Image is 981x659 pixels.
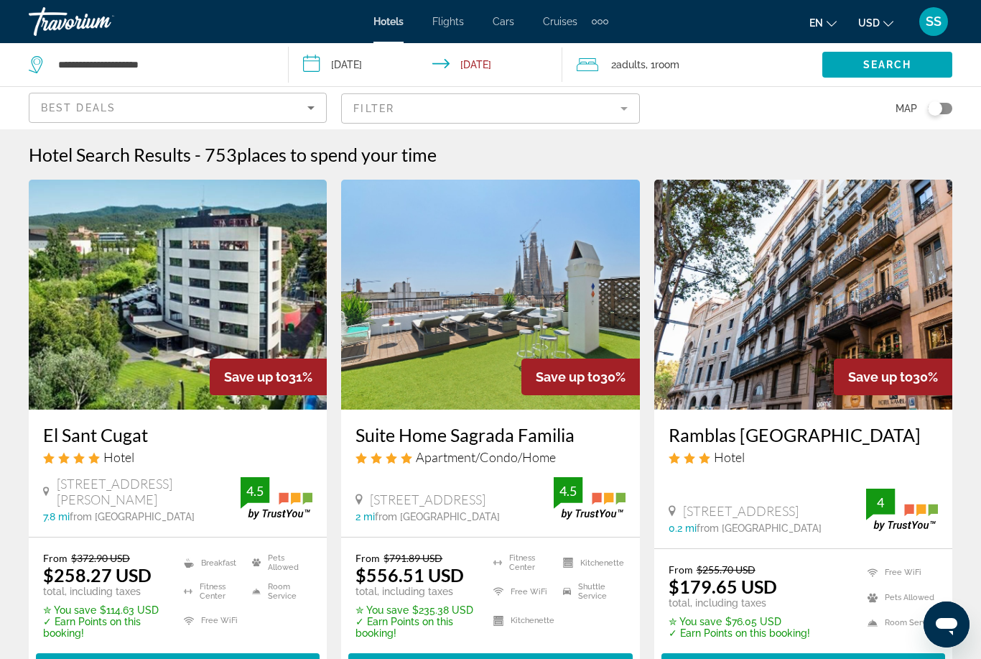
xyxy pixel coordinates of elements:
[822,52,952,78] button: Search
[683,503,799,519] span: [STREET_ADDRESS]
[373,16,404,27] a: Hotels
[29,180,327,410] img: Hotel image
[536,369,600,384] span: Save up to
[355,564,464,586] ins: $556.51 USD
[860,614,938,632] li: Room Service
[669,616,810,627] p: $76.05 USD
[355,552,380,564] span: From
[669,563,693,576] span: From
[521,359,640,395] div: 30%
[355,604,409,616] span: ✮ You save
[924,602,970,648] iframe: Button to launch messaging window
[543,16,577,27] a: Cruises
[71,552,130,564] del: $372.90 USD
[858,17,880,29] span: USD
[416,449,556,465] span: Apartment/Condo/Home
[43,449,312,465] div: 4 star Hotel
[245,581,313,602] li: Room Service
[43,586,166,597] p: total, including taxes
[860,563,938,581] li: Free WiFi
[669,597,810,609] p: total, including taxes
[669,576,777,597] ins: $179.65 USD
[177,552,245,573] li: Breakfast
[355,586,475,597] p: total, including taxes
[611,55,646,75] span: 2
[70,511,195,522] span: from [GEOGRAPHIC_DATA]
[41,102,116,114] span: Best Deals
[915,6,952,37] button: User Menu
[697,563,755,576] del: $255.70 USD
[29,144,191,165] h1: Hotel Search Results
[43,604,166,616] p: $114.63 USD
[432,16,464,27] a: Flights
[616,59,646,70] span: Adults
[926,14,942,29] span: SS
[669,522,697,534] span: 0.2 mi
[554,477,626,520] img: trustyou-badge.svg
[486,581,556,602] li: Free WiFi
[714,449,745,465] span: Hotel
[866,494,895,511] div: 4
[669,424,938,446] a: Ramblas [GEOGRAPHIC_DATA]
[809,12,837,33] button: Change language
[177,610,245,632] li: Free WiFi
[241,482,269,499] div: 4.5
[355,449,625,465] div: 4 star Apartment
[592,10,608,33] button: Extra navigation items
[43,511,70,522] span: 7.8 mi
[241,477,312,520] img: trustyou-badge.svg
[41,99,315,116] mat-select: Sort by
[493,16,514,27] a: Cars
[896,98,917,119] span: Map
[224,369,289,384] span: Save up to
[355,604,475,616] p: $235.38 USD
[669,627,810,639] p: ✓ Earn Points on this booking!
[654,180,952,410] img: Hotel image
[43,604,96,616] span: ✮ You save
[863,59,912,70] span: Search
[205,144,437,165] h2: 753
[370,492,485,507] span: [STREET_ADDRESS]
[848,369,913,384] span: Save up to
[43,616,166,639] p: ✓ Earn Points on this booking!
[669,616,722,627] span: ✮ You save
[29,3,172,40] a: Travorium
[562,43,822,86] button: Travelers: 2 adults, 0 children
[858,12,893,33] button: Change currency
[43,564,152,586] ins: $258.27 USD
[917,102,952,115] button: Toggle map
[43,424,312,446] a: El Sant Cugat
[355,511,375,522] span: 2 mi
[383,552,442,564] del: $791.89 USD
[655,59,679,70] span: Room
[834,359,952,395] div: 30%
[486,610,556,632] li: Kitchenette
[554,482,582,499] div: 4.5
[669,449,938,465] div: 3 star Hotel
[237,144,437,165] span: places to spend your time
[355,424,625,446] a: Suite Home Sagrada Familia
[646,55,679,75] span: , 1
[245,552,313,573] li: Pets Allowed
[43,552,68,564] span: From
[375,511,500,522] span: from [GEOGRAPHIC_DATA]
[809,17,823,29] span: en
[341,93,639,124] button: Filter
[195,144,201,165] span: -
[103,449,134,465] span: Hotel
[697,522,822,534] span: from [GEOGRAPHIC_DATA]
[556,581,626,602] li: Shuttle Service
[210,359,327,395] div: 31%
[341,180,639,410] img: Hotel image
[289,43,563,86] button: Check-in date: Dec 15, 2025 Check-out date: Dec 17, 2025
[860,589,938,607] li: Pets Allowed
